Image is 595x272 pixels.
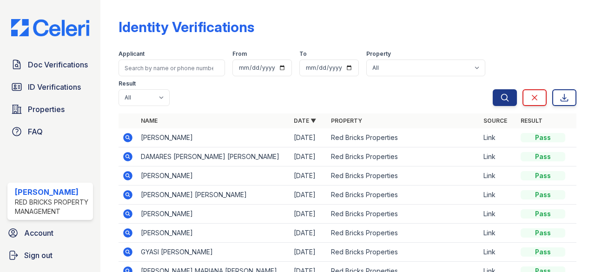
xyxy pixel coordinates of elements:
td: [PERSON_NAME] [PERSON_NAME] [137,186,290,205]
label: From [232,50,247,58]
td: Link [480,166,517,186]
a: Sign out [4,246,97,265]
div: Pass [521,190,565,199]
td: Red Bricks Properties [327,205,480,224]
td: Link [480,205,517,224]
td: Red Bricks Properties [327,147,480,166]
div: Pass [521,228,565,238]
span: Sign out [24,250,53,261]
td: [DATE] [290,243,327,262]
td: Red Bricks Properties [327,224,480,243]
td: [DATE] [290,166,327,186]
td: GYASI [PERSON_NAME] [137,243,290,262]
td: [DATE] [290,147,327,166]
img: CE_Logo_Blue-a8612792a0a2168367f1c8372b55b34899dd931a85d93a1a3d3e32e68fde9ad4.png [4,19,97,37]
span: ID Verifications [28,81,81,93]
div: Pass [521,133,565,142]
input: Search by name or phone number [119,60,225,76]
div: Pass [521,171,565,180]
td: [DATE] [290,224,327,243]
div: [PERSON_NAME] [15,186,89,198]
label: Property [366,50,391,58]
span: FAQ [28,126,43,137]
label: Applicant [119,50,145,58]
a: ID Verifications [7,78,93,96]
a: FAQ [7,122,93,141]
span: Doc Verifications [28,59,88,70]
td: Link [480,128,517,147]
a: Source [483,117,507,124]
div: Identity Verifications [119,19,254,35]
td: [DATE] [290,205,327,224]
label: Result [119,80,136,87]
a: Result [521,117,542,124]
td: DAMARES [PERSON_NAME] [PERSON_NAME] [137,147,290,166]
label: To [299,50,307,58]
a: Name [141,117,158,124]
div: Pass [521,152,565,161]
a: Account [4,224,97,242]
td: [DATE] [290,186,327,205]
td: Red Bricks Properties [327,186,480,205]
a: Property [331,117,362,124]
td: [DATE] [290,128,327,147]
td: [PERSON_NAME] [137,205,290,224]
td: Link [480,243,517,262]
td: [PERSON_NAME] [137,128,290,147]
div: Pass [521,247,565,257]
td: Red Bricks Properties [327,166,480,186]
td: [PERSON_NAME] [137,224,290,243]
a: Date ▼ [294,117,316,124]
td: Link [480,147,517,166]
td: Red Bricks Properties [327,128,480,147]
td: Link [480,224,517,243]
span: Account [24,227,53,239]
a: Properties [7,100,93,119]
div: Red Bricks Property Management [15,198,89,216]
div: Pass [521,209,565,219]
td: Red Bricks Properties [327,243,480,262]
a: Doc Verifications [7,55,93,74]
span: Properties [28,104,65,115]
td: Link [480,186,517,205]
td: [PERSON_NAME] [137,166,290,186]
